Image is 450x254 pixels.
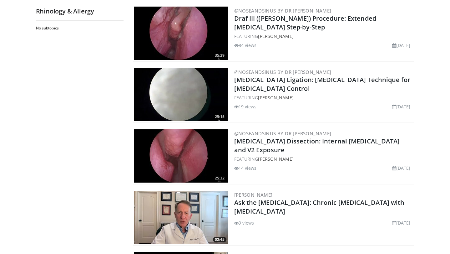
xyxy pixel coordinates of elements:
[234,33,413,39] div: FEATURING
[134,129,228,183] img: 0001a470-2305-4beb-a926-22f2e552da90.300x170_q85_crop-smart_upscale.jpg
[234,103,257,110] li: 19 views
[258,156,293,162] a: [PERSON_NAME]
[234,42,257,49] li: 84 views
[234,198,405,215] a: Ask the [MEDICAL_DATA]: Chronic [MEDICAL_DATA] with [MEDICAL_DATA]
[234,156,413,162] div: FEATURING
[234,8,331,14] a: @NoseandSinus by Dr [PERSON_NAME]
[134,68,228,121] a: 25:15
[234,69,331,75] a: @NoseandSinus by Dr [PERSON_NAME]
[392,103,411,110] li: [DATE]
[234,192,273,198] a: [PERSON_NAME]
[392,42,411,49] li: [DATE]
[392,165,411,171] li: [DATE]
[134,7,228,60] a: 35:29
[234,137,400,154] a: [MEDICAL_DATA] Dissection: Internal [MEDICAL_DATA] and V2 Exposure
[213,237,226,242] span: 02:45
[134,7,228,60] img: 0a54e274-4256-41d2-b3d8-f9b22b3baaad.300x170_q85_crop-smart_upscale.jpg
[134,129,228,183] a: 25:32
[213,53,226,58] span: 35:29
[36,26,122,31] h2: No subtopics
[234,130,331,137] a: @NoseandSinus by Dr [PERSON_NAME]
[234,75,410,93] a: [MEDICAL_DATA] Ligation: [MEDICAL_DATA] Technique for [MEDICAL_DATA] Control
[258,33,293,39] a: [PERSON_NAME]
[234,14,376,31] a: Draf III ([PERSON_NAME]) Procedure: Extended [MEDICAL_DATA] Step-by-Step
[392,220,411,226] li: [DATE]
[234,94,413,101] div: FEATURING
[134,191,228,244] a: 02:45
[134,68,228,121] img: 523e4558-3fef-462c-83e1-8aadb3b77617.300x170_q85_crop-smart_upscale.jpg
[258,95,293,101] a: [PERSON_NAME]
[134,191,228,244] img: 54124957-22b1-41e7-b288-941cabb4021d.300x170_q85_crop-smart_upscale.jpg
[213,175,226,181] span: 25:32
[213,114,226,120] span: 25:15
[234,220,254,226] li: 9 views
[234,165,257,171] li: 14 views
[36,7,124,15] h2: Rhinology & Allergy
